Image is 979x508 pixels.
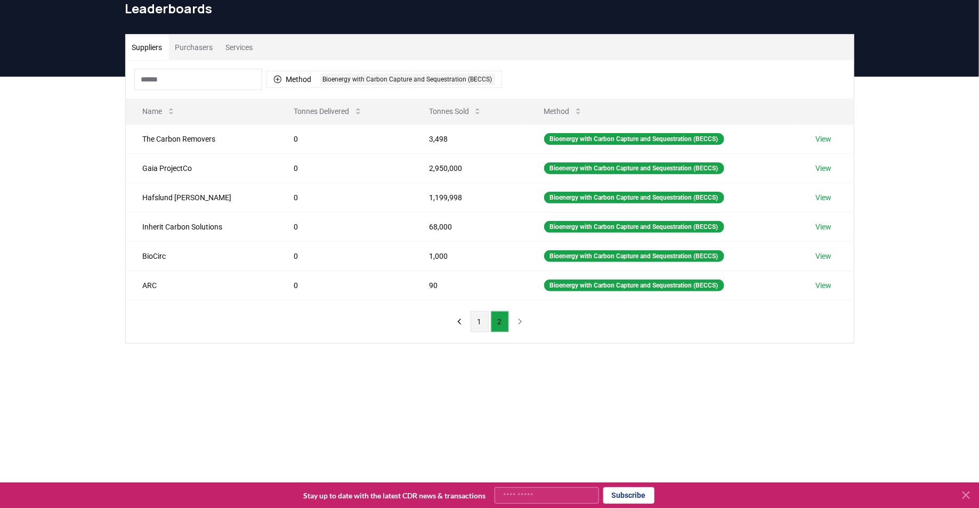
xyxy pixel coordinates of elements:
td: 90 [412,271,527,300]
button: Services [220,35,260,60]
button: Tonnes Delivered [286,101,371,122]
a: View [815,280,831,291]
td: Hafslund [PERSON_NAME] [126,183,277,212]
button: 2 [491,311,509,332]
td: The Carbon Removers [126,124,277,153]
td: 0 [277,212,412,241]
td: 2,950,000 [412,153,527,183]
td: 0 [277,271,412,300]
button: previous page [450,311,468,332]
td: 68,000 [412,212,527,241]
td: 0 [277,124,412,153]
td: 0 [277,183,412,212]
button: Suppliers [126,35,169,60]
div: Bioenergy with Carbon Capture and Sequestration (BECCS) [544,221,724,233]
div: Bioenergy with Carbon Capture and Sequestration (BECCS) [544,162,724,174]
a: View [815,163,831,174]
div: Bioenergy with Carbon Capture and Sequestration (BECCS) [544,280,724,291]
td: 0 [277,153,412,183]
a: View [815,134,831,144]
td: 3,498 [412,124,527,153]
div: Bioenergy with Carbon Capture and Sequestration (BECCS) [544,133,724,145]
td: 1,199,998 [412,183,527,212]
td: ARC [126,271,277,300]
button: Tonnes Sold [420,101,490,122]
div: Bioenergy with Carbon Capture and Sequestration (BECCS) [544,250,724,262]
div: Bioenergy with Carbon Capture and Sequestration (BECCS) [320,73,495,85]
td: BioCirc [126,241,277,271]
div: Bioenergy with Carbon Capture and Sequestration (BECCS) [544,192,724,203]
td: Inherit Carbon Solutions [126,212,277,241]
a: View [815,222,831,232]
td: Gaia ProjectCo [126,153,277,183]
a: View [815,192,831,203]
a: View [815,251,831,261]
button: Method [536,101,591,122]
td: 1,000 [412,241,527,271]
td: 0 [277,241,412,271]
button: 1 [471,311,489,332]
button: MethodBioenergy with Carbon Capture and Sequestration (BECCS) [266,71,502,88]
button: Purchasers [169,35,220,60]
button: Name [134,101,184,122]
